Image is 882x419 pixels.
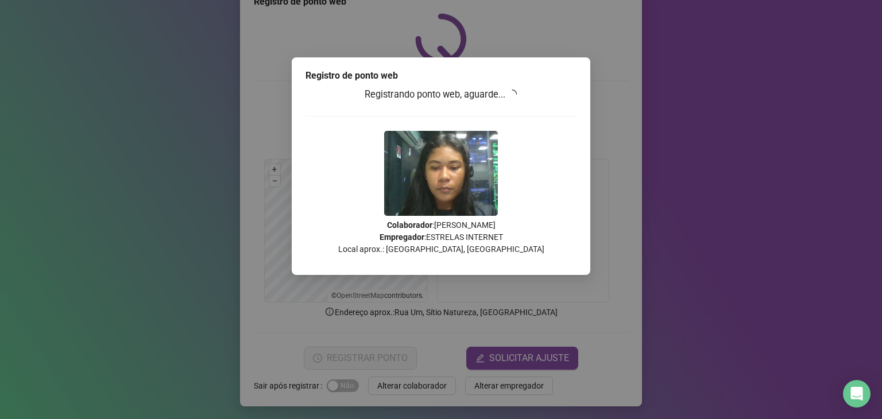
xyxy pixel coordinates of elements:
[387,220,432,230] strong: Colaborador
[305,219,577,255] p: : [PERSON_NAME] : ESTRELAS INTERNET Local aprox.: [GEOGRAPHIC_DATA], [GEOGRAPHIC_DATA]
[380,232,424,242] strong: Empregador
[305,87,577,102] h3: Registrando ponto web, aguarde...
[843,380,871,408] div: Open Intercom Messenger
[384,131,498,216] img: Z
[508,90,517,99] span: loading
[305,69,577,83] div: Registro de ponto web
